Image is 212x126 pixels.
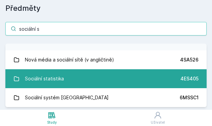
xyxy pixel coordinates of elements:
[180,56,199,63] div: 4SA526
[5,88,207,107] a: Sociální systém [GEOGRAPHIC_DATA] 6MSSC1
[5,69,207,88] a: Sociální statistika 4ES405
[180,94,199,101] div: 6MSSC1
[5,3,207,14] h1: Předměty
[25,53,114,67] div: Nová média a sociální sítě (v angličtině)
[25,91,109,104] div: Sociální systém [GEOGRAPHIC_DATA]
[180,75,199,82] div: 4ES405
[5,22,207,35] input: Název nebo ident předmětu…
[151,120,165,125] div: Uživatel
[25,72,64,85] div: Sociální statistika
[47,120,57,125] div: Study
[5,50,207,69] a: Nová média a sociální sítě (v angličtině) 4SA526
